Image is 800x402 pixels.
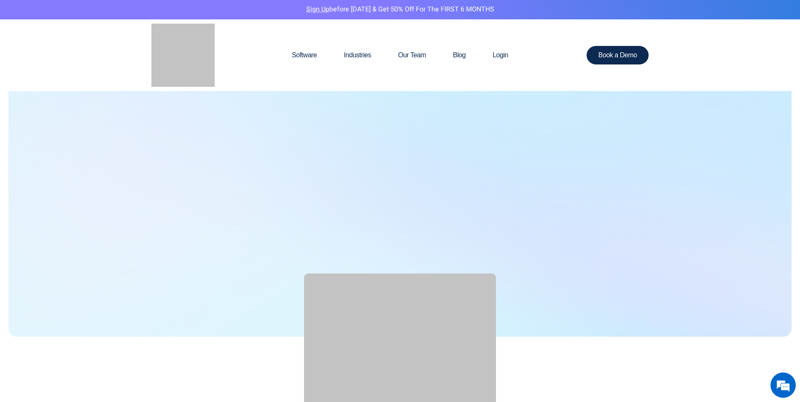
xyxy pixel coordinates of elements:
[278,35,330,75] a: Software
[587,46,649,64] a: Book a Demo
[479,35,522,75] a: Login
[306,4,329,14] a: Sign Up
[439,35,479,75] a: Blog
[6,4,794,15] p: before [DATE] & Get 50% Off for the FIRST 6 MONTHS
[330,35,385,75] a: Industries
[385,35,439,75] a: Our Team
[598,52,637,59] span: Book a Demo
